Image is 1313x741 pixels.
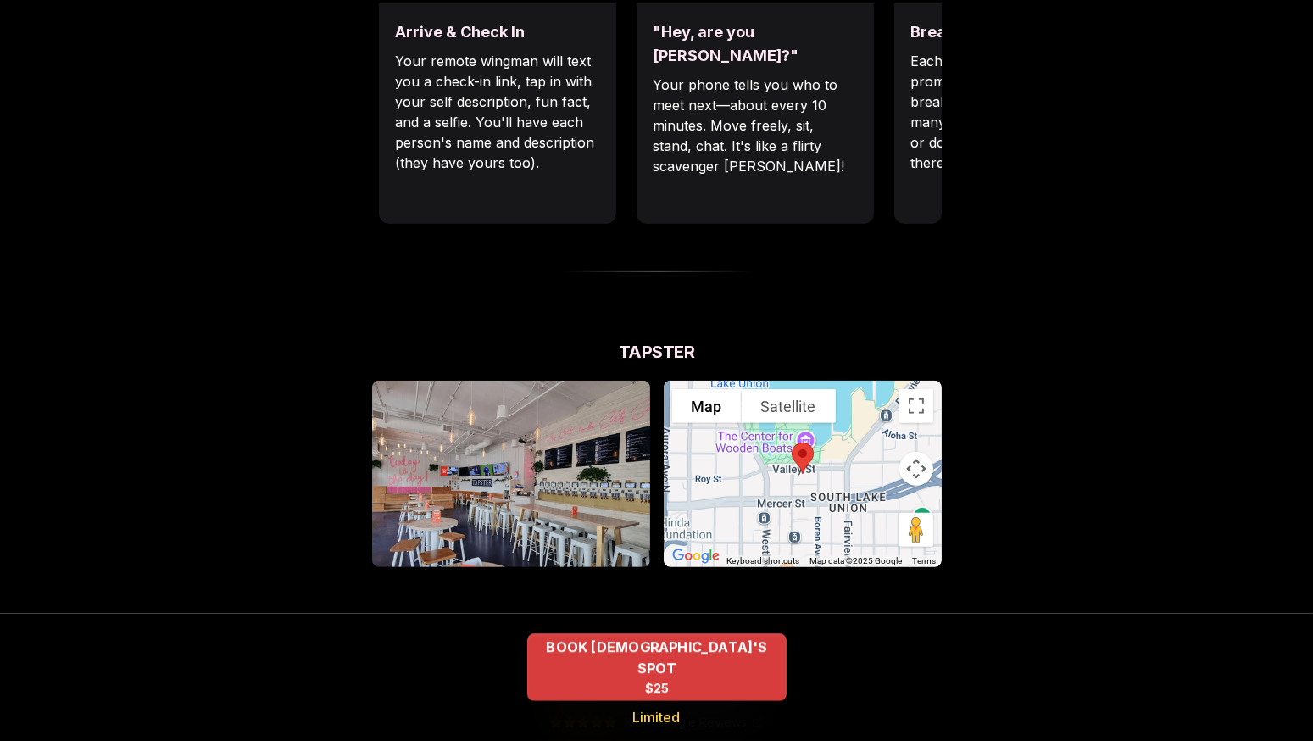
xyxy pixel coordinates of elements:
button: BOOK QUEER MEN'S SPOT - Limited [527,633,787,701]
p: Your phone tells you who to meet next—about every 10 minutes. Move freely, sit, stand, chat. It's... [654,75,857,176]
span: BOOK [DEMOGRAPHIC_DATA]'S SPOT [527,637,787,678]
button: Show street map [672,389,742,423]
button: Show satellite imagery [742,389,836,423]
a: Terms (opens in new tab) [913,556,937,565]
h3: Arrive & Check In [396,20,599,44]
p: Your remote wingman will text you a check-in link, tap in with your self description, fun fact, a... [396,51,599,173]
img: Tapster [372,381,650,567]
span: Limited [633,707,681,727]
h3: Break the ice with prompts [911,20,1115,44]
button: Toggle fullscreen view [899,389,933,423]
img: Google [668,545,724,567]
p: Each date will have new convo prompts on screen to help break the ice. Cycle through as many as y... [911,51,1115,173]
a: Open this area in Google Maps (opens a new window) [668,545,724,567]
h3: "Hey, are you [PERSON_NAME]?" [654,20,857,68]
h2: Tapster [372,340,942,364]
button: Map camera controls [899,452,933,486]
button: Keyboard shortcuts [727,555,800,567]
button: Drag Pegman onto the map to open Street View [899,513,933,547]
span: Map data ©2025 Google [810,556,903,565]
span: $25 [644,680,669,697]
